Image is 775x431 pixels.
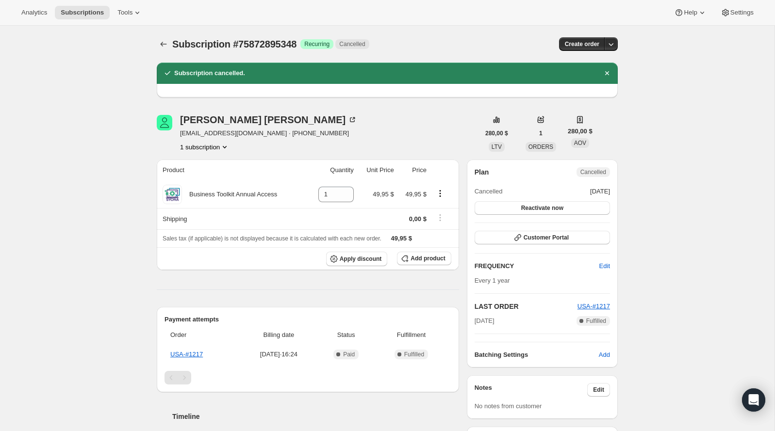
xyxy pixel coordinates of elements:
[157,160,307,181] th: Product
[117,9,132,16] span: Tools
[243,350,315,359] span: [DATE] · 16:24
[577,303,610,310] a: USA-#1217
[397,160,429,181] th: Price
[21,9,47,16] span: Analytics
[521,204,563,212] span: Reactivate now
[475,187,503,196] span: Cancelled
[475,167,489,177] h2: Plan
[373,191,394,198] span: 49,95 $
[163,185,182,204] img: product img
[391,235,412,242] span: 49,95 $
[243,330,315,340] span: Billing date
[377,330,445,340] span: Fulfillment
[339,40,365,48] span: Cancelled
[172,39,297,49] span: Subscription #75872895348
[580,168,606,176] span: Cancelled
[715,6,759,19] button: Settings
[157,208,307,229] th: Shipping
[340,255,382,263] span: Apply discount
[539,129,543,137] span: 1
[404,351,424,358] span: Fulfilled
[165,315,451,324] h2: Payment attempts
[165,371,451,384] nav: Paginación
[568,127,593,136] span: 280,00 $
[574,140,586,146] span: AOV
[730,9,754,16] span: Settings
[586,317,606,325] span: Fulfilled
[475,201,610,215] button: Reactivate now
[343,351,355,358] span: Paid
[180,142,230,152] button: Product actions
[600,66,614,80] button: Descartar notificación
[668,6,712,19] button: Help
[492,144,502,150] span: LTV
[182,190,277,199] div: Business Toolkit Annual Access
[533,127,548,140] button: 1
[170,351,203,358] a: USA-#1217
[411,255,445,262] span: Add product
[406,191,427,198] span: 49,95 $
[55,6,110,19] button: Subscriptions
[112,6,148,19] button: Tools
[594,258,616,274] button: Edit
[174,68,245,78] h2: Subscription cancelled.
[599,350,610,360] span: Add
[479,127,514,140] button: 280,00 $
[432,188,448,199] button: Product actions
[157,37,170,51] button: Subscriptions
[577,302,610,311] button: USA-#1217
[180,115,357,125] div: [PERSON_NAME] [PERSON_NAME]
[587,383,610,397] button: Edit
[326,252,388,266] button: Apply discount
[593,386,604,394] span: Edit
[172,412,459,421] h2: Timeline
[528,144,553,150] span: ORDERS
[61,9,104,16] span: Subscriptions
[307,160,357,181] th: Quantity
[475,316,495,326] span: [DATE]
[16,6,53,19] button: Analytics
[475,350,599,360] h6: Batching Settings
[742,388,765,412] div: Open Intercom Messenger
[357,160,397,181] th: Unit Price
[475,277,510,284] span: Every 1 year
[475,302,577,311] h2: LAST ORDER
[593,347,616,363] button: Add
[475,383,588,397] h3: Notes
[180,128,357,138] span: [EMAIL_ADDRESS][DOMAIN_NAME] · [PHONE_NUMBER]
[475,261,599,271] h2: FREQUENCY
[432,212,448,223] button: Shipping actions
[590,187,610,196] span: [DATE]
[559,37,605,51] button: Create order
[599,261,610,271] span: Edit
[163,235,381,242] span: Sales tax (if applicable) is not displayed because it is calculated with each new order.
[565,40,599,48] span: Create order
[485,129,508,137] span: 280,00 $
[321,330,371,340] span: Status
[157,115,172,130] span: Vicki Bryan
[304,40,330,48] span: Recurring
[475,402,542,410] span: No notes from customer
[684,9,697,16] span: Help
[409,215,427,223] span: 0,00 $
[165,324,240,346] th: Order
[475,231,610,244] button: Customer Portal
[524,234,569,241] span: Customer Portal
[397,252,451,265] button: Add product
